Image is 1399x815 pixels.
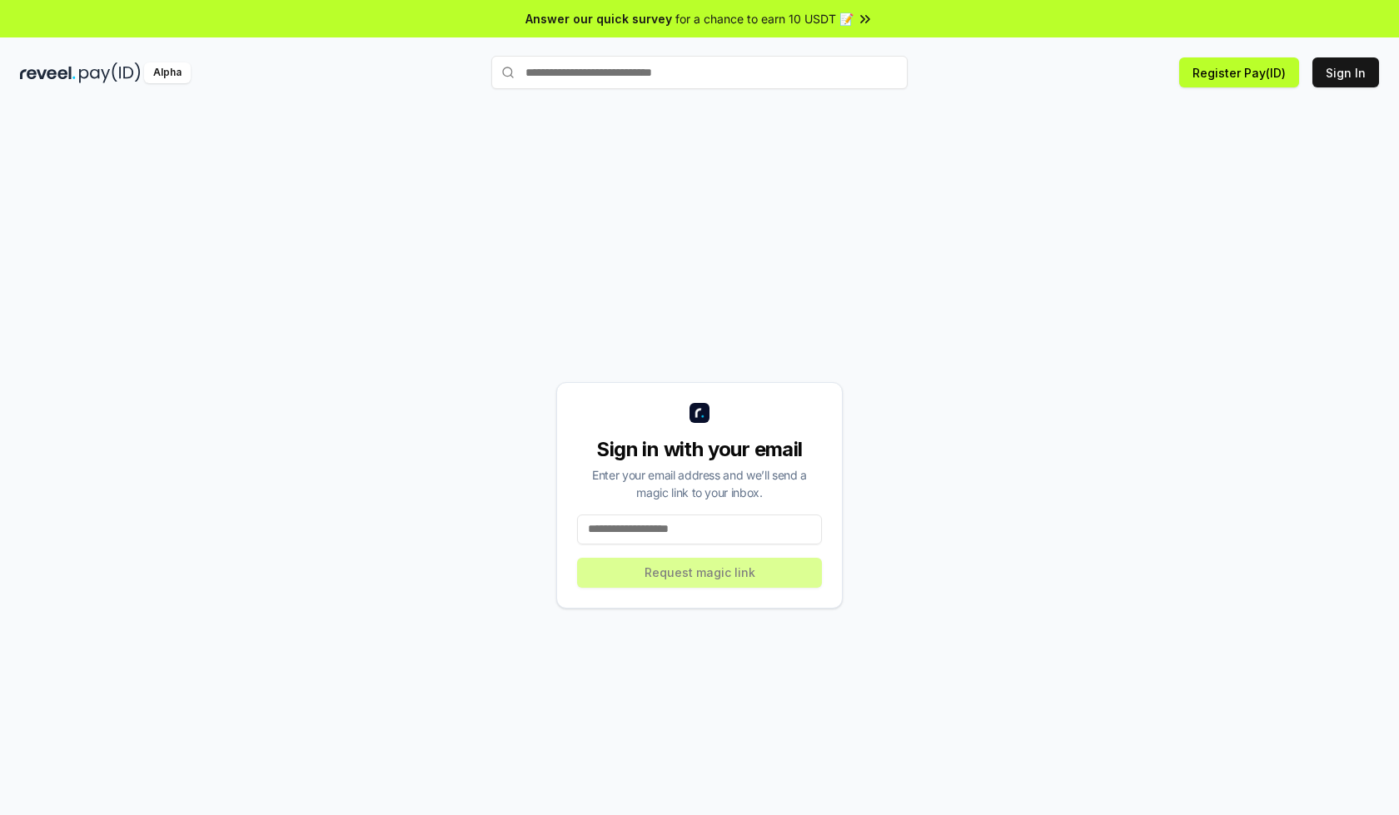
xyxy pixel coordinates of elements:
span: for a chance to earn 10 USDT 📝 [675,10,854,27]
button: Sign In [1312,57,1379,87]
img: logo_small [690,403,709,423]
div: Sign in with your email [577,436,822,463]
div: Enter your email address and we’ll send a magic link to your inbox. [577,466,822,501]
img: pay_id [79,62,141,83]
span: Answer our quick survey [525,10,672,27]
button: Register Pay(ID) [1179,57,1299,87]
div: Alpha [144,62,191,83]
img: reveel_dark [20,62,76,83]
